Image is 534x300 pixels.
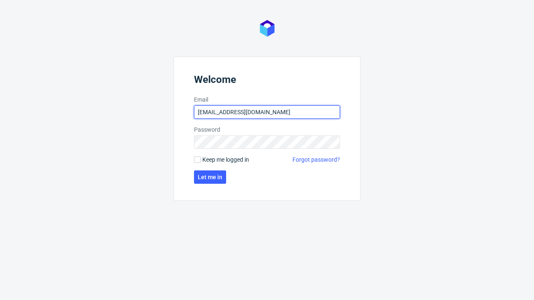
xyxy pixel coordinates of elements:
[194,95,340,104] label: Email
[194,74,340,89] header: Welcome
[194,105,340,119] input: you@youremail.com
[292,155,340,164] a: Forgot password?
[194,170,226,184] button: Let me in
[198,174,222,180] span: Let me in
[194,125,340,134] label: Password
[202,155,249,164] span: Keep me logged in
